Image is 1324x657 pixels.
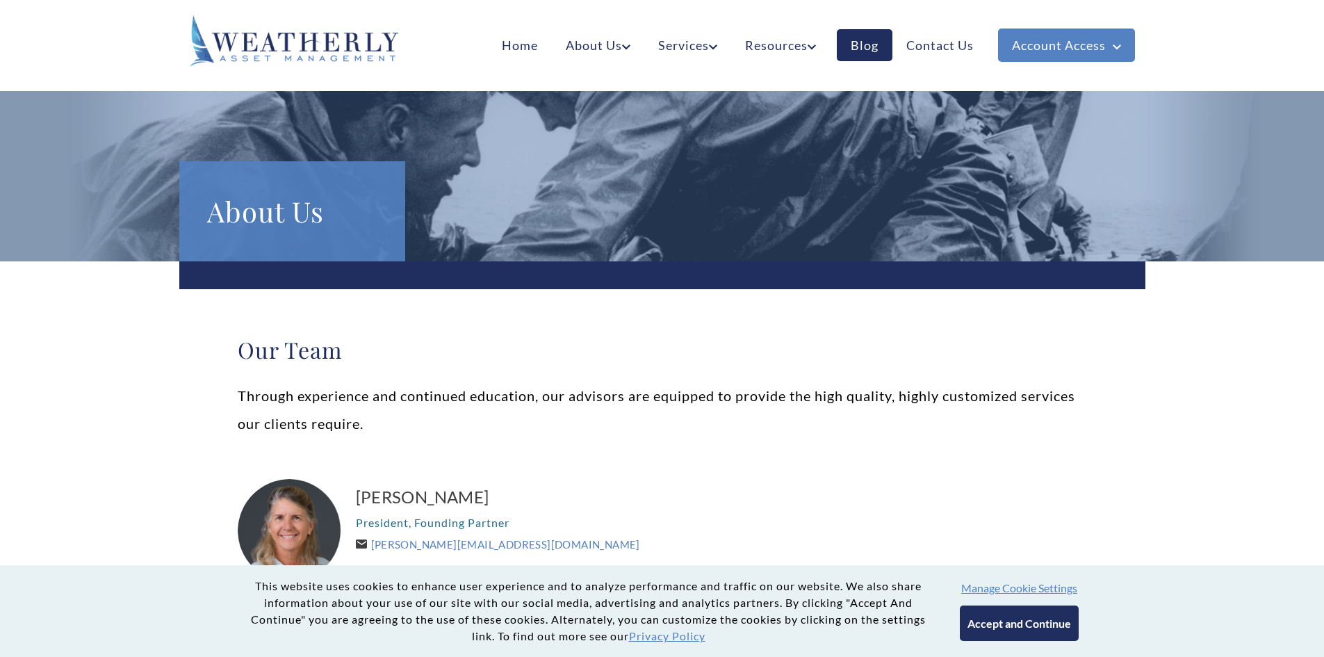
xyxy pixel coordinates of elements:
[356,512,1087,534] p: President, Founding Partner
[961,581,1077,594] button: Manage Cookie Settings
[356,486,1087,508] a: [PERSON_NAME]
[629,629,705,642] a: Privacy Policy
[731,29,830,61] a: Resources
[644,29,731,61] a: Services
[238,336,1087,364] h2: Our Team
[238,382,1087,437] p: Through experience and continued education, our advisors are equipped to provide the high quality...
[190,15,398,67] img: Weatherly
[892,29,988,61] a: Contact Us
[960,606,1079,641] button: Accept and Continue
[245,578,932,644] p: This website uses cookies to enhance user experience and to analyze performance and traffic on ou...
[488,29,552,61] a: Home
[356,538,640,551] a: [PERSON_NAME][EMAIL_ADDRESS][DOMAIN_NAME]
[552,29,644,61] a: About Us
[837,29,892,61] a: Blog
[998,29,1135,62] a: Account Access
[207,189,377,234] h1: About Us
